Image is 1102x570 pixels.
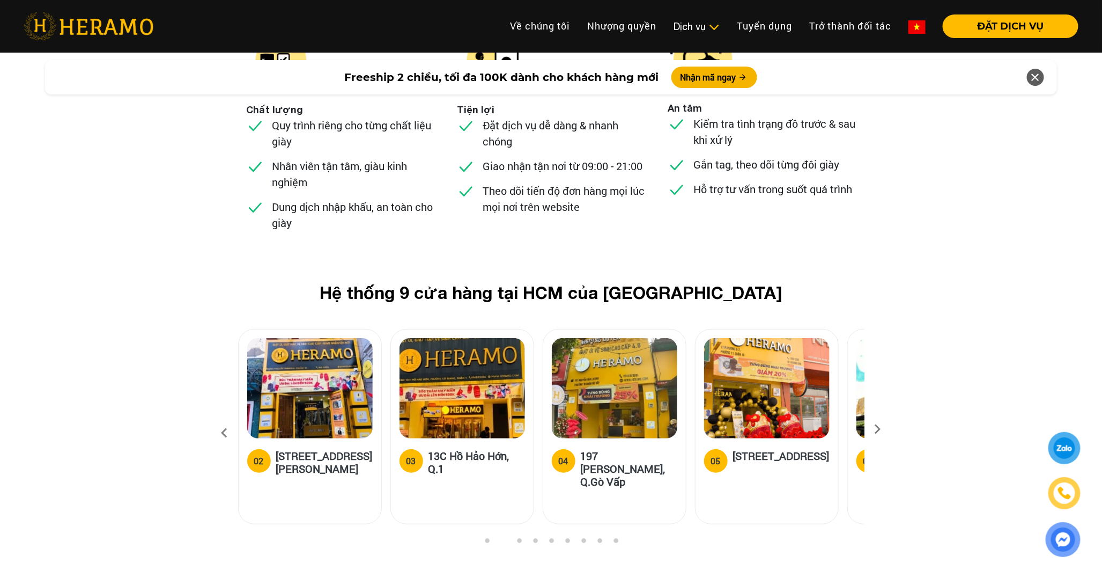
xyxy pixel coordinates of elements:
div: 03 [406,455,416,467]
a: ĐẶT DỊCH VỤ [934,21,1078,31]
p: Quy trình riêng cho từng chất liệu giày [272,117,434,149]
p: Gắn tag, theo dõi từng đôi giày [694,156,840,172]
img: checked.svg [457,182,475,200]
a: Nhượng quyền [579,14,665,38]
img: checked.svg [457,158,475,175]
img: phone-icon [1057,486,1072,501]
p: Hỗ trợ tư vấn trong suốt quá trình [694,181,853,197]
button: 7 [578,538,589,549]
h5: [STREET_ADDRESS] [733,449,830,471]
p: Giao nhận tận nơi từ 09:00 - 21:00 [483,158,643,174]
div: Dịch vụ [674,19,720,34]
button: 8 [594,538,605,549]
a: phone-icon [1049,478,1081,509]
img: heramo-179b-duong-3-thang-2-phuong-11-quan-10 [704,338,830,439]
a: Tuyển dụng [728,14,801,38]
img: heramo-logo.png [24,12,153,40]
div: 04 [559,455,568,467]
h5: [STREET_ADDRESS][PERSON_NAME] [276,449,373,475]
p: Đặt dịch vụ dễ dàng & nhanh chóng [483,117,645,149]
img: vn-flag.png [908,20,926,34]
div: 02 [254,455,264,467]
div: 06 [863,455,873,467]
img: checked.svg [668,156,685,173]
li: Chất lượng [247,103,304,117]
img: checked.svg [247,199,264,216]
button: 3 [514,538,524,549]
img: checked.svg [668,181,685,198]
button: 9 [610,538,621,549]
li: An tâm [668,101,702,115]
p: Dung dịch nhập khẩu, an toàn cho giày [272,199,434,231]
p: Nhân viên tận tâm, giàu kinh nghiệm [272,158,434,190]
button: ĐẶT DỊCH VỤ [943,14,1078,38]
h5: 13C Hồ Hảo Hớn, Q.1 [428,449,525,475]
img: heramo-197-nguyen-van-luong [552,338,677,439]
img: heramo-18a-71-nguyen-thi-minh-khai-quan-1 [247,338,373,439]
p: Kiểm tra tình trạng đồ trước & sau khi xử lý [694,115,856,148]
button: 1 [482,538,492,549]
img: checked.svg [247,158,264,175]
button: 6 [562,538,573,549]
a: Trở thành đối tác [801,14,900,38]
h5: 197 [PERSON_NAME], Q.Gò Vấp [581,449,677,488]
img: checked.svg [247,117,264,134]
img: subToggleIcon [708,22,720,33]
button: 2 [498,538,508,549]
img: heramo-13c-ho-hao-hon-quan-1 [400,338,525,439]
h2: Hệ thống 9 cửa hàng tại HCM của [GEOGRAPHIC_DATA] [255,282,847,303]
button: Nhận mã ngay [671,67,757,88]
span: Freeship 2 chiều, tối đa 100K dành cho khách hàng mới [344,69,659,85]
img: checked.svg [668,115,685,133]
img: checked.svg [457,117,475,134]
img: heramo-314-le-van-viet-phuong-tang-nhon-phu-b-quan-9 [856,338,982,439]
div: 05 [711,455,721,467]
a: Về chúng tôi [501,14,579,38]
p: Theo dõi tiến độ đơn hàng mọi lúc mọi nơi trên website [483,182,645,215]
button: 5 [546,538,557,549]
li: Tiện lợi [457,103,495,117]
button: 4 [530,538,541,549]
